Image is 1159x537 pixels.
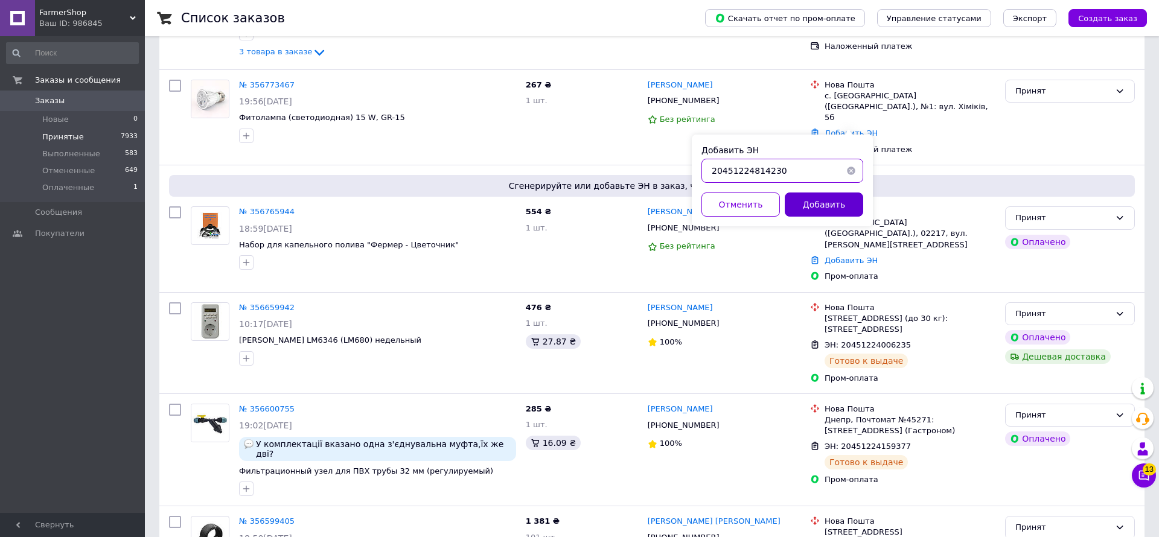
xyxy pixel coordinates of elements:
[239,47,327,56] a: 3 товара в заказе
[648,516,781,527] a: [PERSON_NAME] [PERSON_NAME]
[35,75,121,86] span: Заказы и сообщения
[825,206,995,217] div: Укрпошта
[825,442,911,451] span: ЭН: 20451224159377
[660,337,682,346] span: 100%
[239,97,292,106] span: 19:56[DATE]
[648,223,720,232] span: [PHONE_NUMBER]
[191,80,229,118] img: Фото товару
[39,7,130,18] span: FarmerShop
[133,114,138,125] span: 0
[42,114,69,125] span: Новые
[825,354,908,368] div: Готово к выдаче
[825,516,995,527] div: Нова Пошта
[705,9,865,27] button: Скачать отчет по пром-оплате
[191,302,229,341] a: Фото товару
[526,436,581,450] div: 16.09 ₴
[1005,330,1070,345] div: Оплачено
[526,223,548,232] span: 1 шт.
[6,42,139,64] input: Поиск
[191,206,229,245] a: Фото товару
[174,180,1130,192] span: Сгенерируйте или добавьте ЭН в заказ, чтобы получить оплату
[1015,308,1110,320] div: Принят
[1068,9,1147,27] button: Создать заказ
[701,192,780,217] button: Отменить
[825,256,878,265] a: Добавить ЭН
[825,144,995,155] div: Наложенный платеж
[648,206,713,218] a: [PERSON_NAME]
[526,303,552,312] span: 476 ₴
[1005,431,1070,446] div: Оплачено
[526,420,548,429] span: 1 шт.
[648,319,720,328] span: [PHONE_NUMBER]
[239,80,295,89] a: № 356773467
[825,373,995,384] div: Пром-оплата
[125,165,138,176] span: 649
[526,207,552,216] span: 554 ₴
[825,415,995,436] div: Днепр, Почтомат №45271: [STREET_ADDRESS] (Гастроном)
[648,421,720,430] span: [PHONE_NUMBER]
[526,404,552,413] span: 285 ₴
[648,404,713,415] a: [PERSON_NAME]
[239,421,292,430] span: 19:02[DATE]
[526,334,581,349] div: 27.87 ₴
[526,96,548,105] span: 1 шт.
[1015,521,1110,534] div: Принят
[825,313,995,335] div: [STREET_ADDRESS] (до 30 кг): [STREET_ADDRESS]
[191,404,229,442] a: Фото товару
[825,91,995,124] div: с. [GEOGRAPHIC_DATA] ([GEOGRAPHIC_DATA].), №1: вул. Хіміків, 5б
[825,404,995,415] div: Нова Пошта
[42,148,100,159] span: Выполненные
[1015,85,1110,98] div: Принят
[1005,349,1111,364] div: Дешевая доставка
[35,228,85,239] span: Покупатели
[839,159,863,183] button: Очистить
[526,516,560,526] span: 1 381 ₴
[825,271,995,282] div: Пром-оплата
[239,224,292,234] span: 18:59[DATE]
[1056,13,1147,22] a: Создать заказ
[825,455,908,469] div: Готово к выдаче
[660,439,682,448] span: 100%
[1143,460,1156,472] span: 13
[35,95,65,106] span: Заказы
[239,47,312,56] span: 3 товара в заказе
[648,96,720,105] span: [PHONE_NUMBER]
[825,41,995,52] div: Наложенный платеж
[825,474,995,485] div: Пром-оплата
[239,303,295,312] a: № 356659942
[715,13,855,24] span: Скачать отчет по пром-оплате
[42,165,95,176] span: Отмененные
[121,132,138,142] span: 7933
[239,319,292,329] span: 10:17[DATE]
[239,335,421,345] a: [PERSON_NAME] LM6346 (LM680) недельный
[239,113,405,122] a: Фитолампа (светодиодная) 15 W, GR-15
[1015,409,1110,422] div: Принят
[825,340,911,349] span: ЭН: 20451224006235
[877,9,991,27] button: Управление статусами
[181,11,285,25] h1: Список заказов
[648,80,713,91] a: [PERSON_NAME]
[526,80,552,89] span: 267 ₴
[35,207,82,218] span: Сообщения
[239,516,295,526] a: № 356599405
[1013,14,1047,23] span: Экспорт
[825,80,995,91] div: Нова Пошта
[239,240,459,249] a: Набор для капельного полива "Фермер - Цветочник"
[42,182,94,193] span: Оплаченные
[660,115,715,124] span: Без рейтинга
[1132,463,1156,488] button: Чат с покупателем13
[825,129,878,138] a: Добавить ЭН
[701,145,759,155] label: Добавить ЭН
[191,212,229,240] img: Фото товару
[1003,9,1056,27] button: Экспорт
[191,404,229,442] img: Фото товару
[239,466,493,475] a: Фильтрационный узел для ПВХ трубы 32 мм (регулируемый)
[39,18,145,29] div: Ваш ID: 986845
[239,404,295,413] a: № 356600755
[887,14,982,23] span: Управление статусами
